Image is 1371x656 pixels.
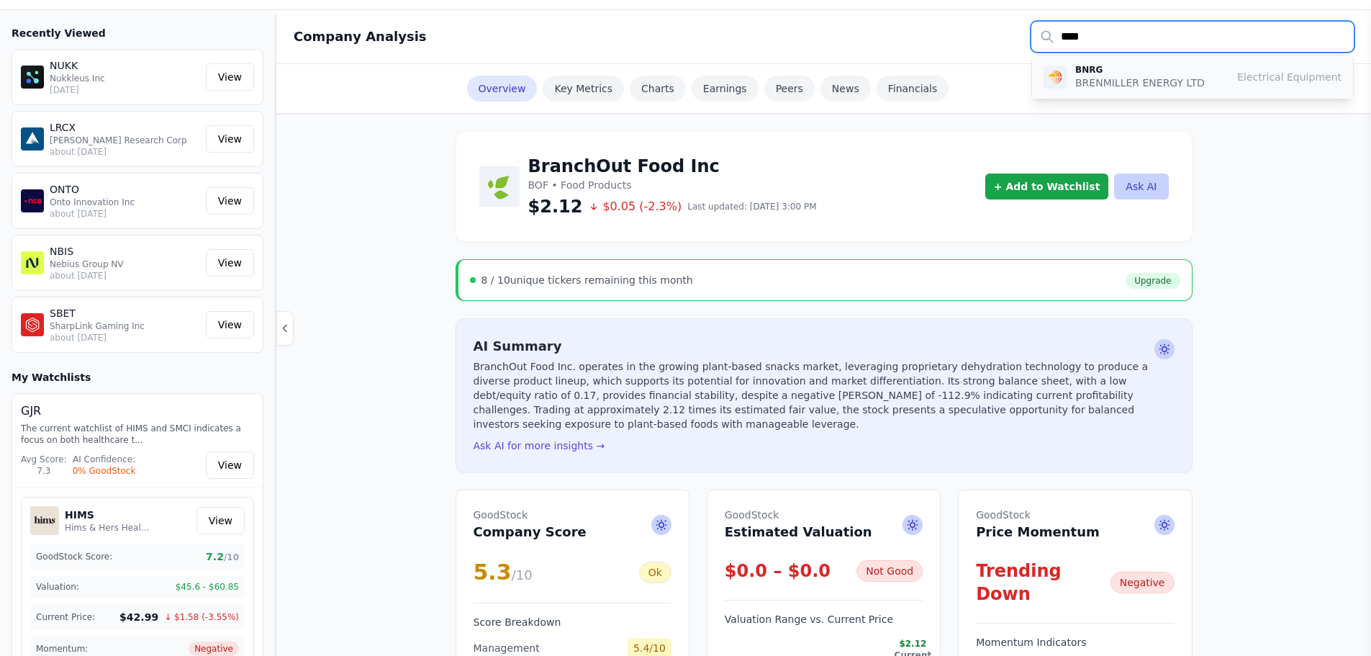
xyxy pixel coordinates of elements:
img: SBET [21,313,44,336]
p: BRENMILLER ENERGY LTD [1075,76,1205,90]
p: SBET [50,306,200,320]
span: /10 [224,552,239,562]
p: Hims & Hers Health Inc [65,522,151,534]
h2: Price Momentum [976,508,1100,542]
div: 7.3 [21,465,67,477]
span: $0.05 (-2.3%) [588,198,682,215]
a: Overview [467,76,538,102]
p: LRCX [50,120,200,135]
p: about [DATE] [50,146,200,158]
p: Nebius Group NV [50,259,200,270]
div: Ok [639,562,671,583]
a: Charts [630,76,686,102]
p: about [DATE] [50,270,200,282]
a: View [206,63,254,91]
button: BNRG BNRG BRENMILLER ENERGY LTD Electrical Equipment [1032,55,1353,99]
h3: Momentum Indicators [976,635,1174,650]
img: HIMS [30,506,59,535]
a: View [206,249,254,277]
a: Peers [764,76,815,102]
h2: Company Score [474,508,587,542]
h4: GJR [21,403,254,420]
div: Trending Down [976,560,1110,606]
a: View [206,311,254,338]
a: View [196,507,245,534]
span: Negative [189,642,239,656]
img: NBIS [21,251,44,274]
span: ↓ $1.58 (-3.55%) [164,611,239,623]
p: NBIS [50,244,200,259]
p: ONTO [50,182,200,197]
div: 5.3 [474,560,533,585]
img: BNRG [1044,66,1067,89]
a: View [206,125,254,153]
div: Not Good [856,560,923,582]
span: $45.6 - $60.85 [176,581,239,593]
h2: Company Analysis [294,27,427,47]
span: Momentum: [36,643,88,655]
img: ONTO [21,189,44,212]
span: Ask AI [902,515,923,535]
h1: BranchOut Food Inc [528,155,817,178]
h5: HIMS [65,508,151,522]
button: Ask AI for more insights → [474,439,605,453]
button: + Add to Watchlist [985,174,1109,199]
img: LRCX [21,127,44,150]
p: The current watchlist of HIMS and SMCI indicates a focus on both healthcare t... [21,423,254,446]
span: Ask AI [651,515,671,535]
p: BranchOut Food Inc. operates in the growing plant-based snacks market, leveraging proprietary deh... [474,359,1149,431]
img: BranchOut Food Inc Logo [479,166,520,207]
div: Negative [1110,572,1175,593]
h2: Estimated Valuation [725,508,872,542]
p: NUKK [50,58,200,73]
p: about [DATE] [50,332,200,343]
div: unique tickers remaining this month [481,273,693,287]
span: Valuation: [36,581,79,593]
img: NUKK [21,66,44,89]
p: [DATE] [50,84,200,96]
span: Management [474,641,540,655]
span: GoodStock [725,508,872,522]
span: Last updated: [DATE] 3:00 PM [687,201,816,212]
p: BOF • Food Products [528,178,817,192]
h3: Valuation Range vs. Current Price [725,612,923,626]
h2: AI Summary [474,336,1149,356]
p: Nukkleus Inc [50,73,200,84]
span: 8 / 10 [481,274,510,286]
span: GoodStock [474,508,587,522]
p: Onto Innovation Inc [50,197,200,208]
span: Current Price: [36,611,95,623]
a: Key Metrics [543,76,624,102]
span: $2.12 [528,195,583,218]
span: Ask AI [1154,339,1175,359]
button: Ask AI [1114,174,1168,199]
a: Earnings [692,76,759,102]
a: Upgrade [1126,273,1180,289]
span: $42.99 [119,610,158,624]
span: Ask AI [1154,515,1175,535]
span: Electrical Equipment [1237,70,1341,84]
a: News [820,76,871,102]
p: BNRG [1075,64,1205,76]
h3: Score Breakdown [474,615,671,629]
div: $0.0 – $0.0 [725,560,831,583]
span: 7.2 [206,549,239,564]
div: 0% GoodStock [73,465,136,477]
div: AI Confidence: [73,454,136,465]
h3: Recently Viewed [12,26,263,40]
span: /10 [512,567,533,583]
p: about [DATE] [50,208,200,220]
a: Financials [877,76,949,102]
h3: My Watchlists [12,370,91,385]
p: SharpLink Gaming Inc [50,320,200,332]
p: [PERSON_NAME] Research Corp [50,135,200,146]
a: View [206,187,254,215]
span: GoodStock [976,508,1100,522]
div: Avg Score: [21,454,67,465]
span: GoodStock Score: [36,551,112,562]
a: View [206,451,254,479]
